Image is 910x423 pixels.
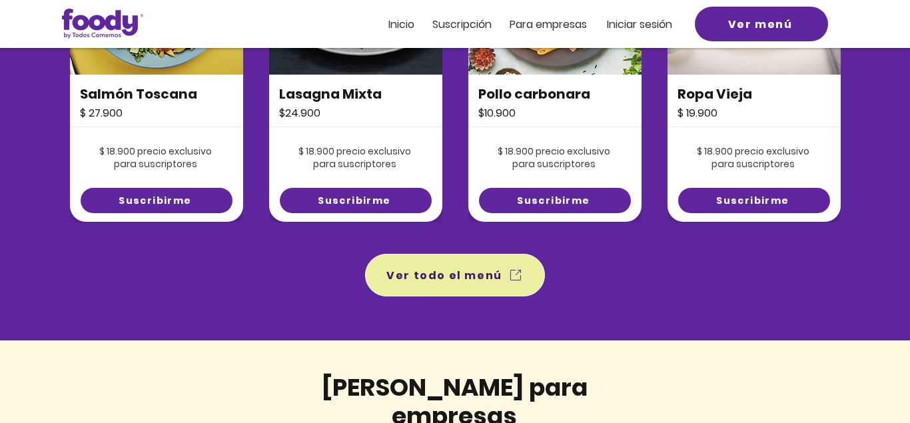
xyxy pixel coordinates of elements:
span: Suscribirme [517,194,590,208]
span: Ver menú [728,16,793,33]
span: $24.900 [279,105,320,121]
span: ra empresas [522,17,587,32]
a: Iniciar sesión [607,19,672,30]
span: $ 18.900 precio exclusivo para suscriptores [99,145,212,171]
span: Inicio [388,17,414,32]
span: Suscripción [432,17,492,32]
span: Ver todo el menú [386,267,502,284]
span: Lasagna Mixta [279,85,382,103]
a: Para empresas [510,19,587,30]
span: $ 27.900 [80,105,123,121]
a: Suscribirme [280,188,432,213]
iframe: Messagebird Livechat Widget [833,346,897,410]
span: Suscribirme [716,194,789,208]
a: Suscribirme [81,188,232,213]
span: $ 18.900 precio exclusivo para suscriptores [498,145,610,171]
span: Ropa Vieja [678,85,752,103]
a: Suscribirme [479,188,631,213]
span: $ 19.900 [678,105,717,121]
a: Suscribirme [678,188,830,213]
span: Iniciar sesión [607,17,672,32]
img: Logo_Foody V2.0.0 (3).png [62,9,143,39]
span: $ 18.900 precio exclusivo para suscriptores [298,145,411,171]
span: $ 18.900 precio exclusivo para suscriptores [697,145,809,171]
span: Suscribirme [318,194,390,208]
a: Ver todo el menú [365,254,545,296]
span: Salmón Toscana [80,85,197,103]
a: Inicio [388,19,414,30]
a: Suscripción [432,19,492,30]
span: Pa [510,17,522,32]
span: Suscribirme [119,194,191,208]
span: Pollo carbonara [478,85,590,103]
a: Ver menú [695,7,828,41]
span: $10.900 [478,105,516,121]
